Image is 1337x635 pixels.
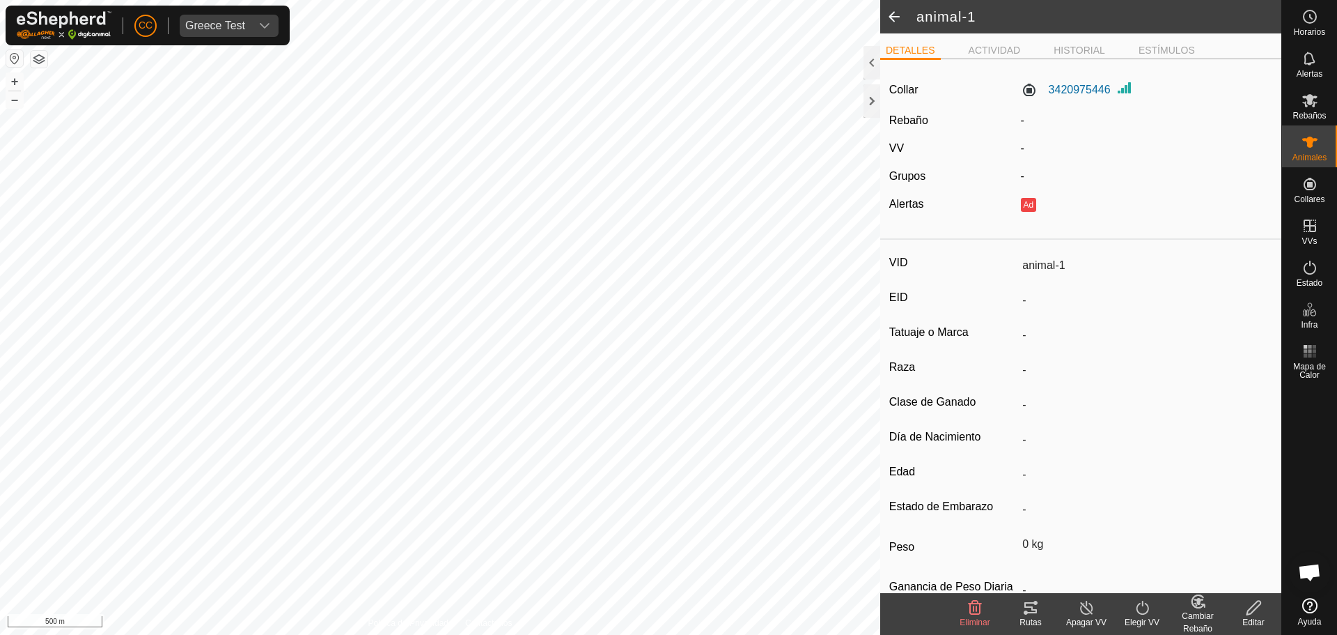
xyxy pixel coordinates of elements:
div: Cambiar Rebaño [1170,610,1226,635]
label: VV [889,142,904,154]
label: Peso [889,533,1017,562]
li: DETALLES [880,43,941,60]
span: - [1021,114,1024,126]
button: + [6,73,23,90]
span: VVs [1301,237,1317,245]
label: Ganancia de Peso Diaria Esperada [889,579,1017,612]
button: Capas del Mapa [31,51,47,68]
span: Collares [1294,195,1324,204]
h2: animal-1 [916,8,1281,25]
div: Elegir VV [1114,616,1170,629]
label: Día de Nacimiento [889,428,1017,446]
span: CC [139,18,153,33]
label: Collar [889,82,918,98]
div: dropdown trigger [251,15,279,37]
app-display-virtual-paddock-transition: - [1021,142,1024,154]
li: ESTÍMULOS [1133,43,1201,58]
label: Raza [889,358,1017,376]
label: Alertas [889,198,924,210]
span: Estado [1297,279,1322,287]
label: EID [889,289,1017,307]
span: Alertas [1297,70,1322,78]
label: Edad [889,463,1017,481]
span: Eliminar [960,618,990,627]
label: Clase de Ganado [889,393,1017,411]
button: Ad [1021,198,1036,212]
div: Open chat [1289,551,1331,593]
span: Infra [1301,321,1318,329]
span: Greece Test [180,15,251,37]
img: Logo Gallagher [17,11,111,40]
span: Mapa de Calor [1285,362,1334,379]
button: – [6,91,23,108]
a: Contáctenos [465,617,512,629]
span: Ayuda [1298,618,1322,626]
button: Restablecer Mapa [6,50,23,67]
div: Rutas [1003,616,1058,629]
li: HISTORIAL [1048,43,1111,58]
span: Animales [1292,153,1327,162]
span: Rebaños [1292,112,1326,120]
div: Editar [1226,616,1281,629]
img: Intensidad de Señal [1116,79,1133,96]
span: Horarios [1294,28,1325,36]
li: ACTIVIDAD [963,43,1026,58]
div: - [1015,168,1279,185]
a: Política de Privacidad [368,617,448,629]
label: VID [889,254,1017,272]
div: Greece Test [185,20,245,31]
label: Grupos [889,170,925,182]
label: Rebaño [889,114,928,126]
label: Estado de Embarazo [889,498,1017,516]
label: Tatuaje o Marca [889,323,1017,342]
label: 3420975446 [1021,82,1111,98]
div: Apagar VV [1058,616,1114,629]
a: Ayuda [1282,592,1337,632]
